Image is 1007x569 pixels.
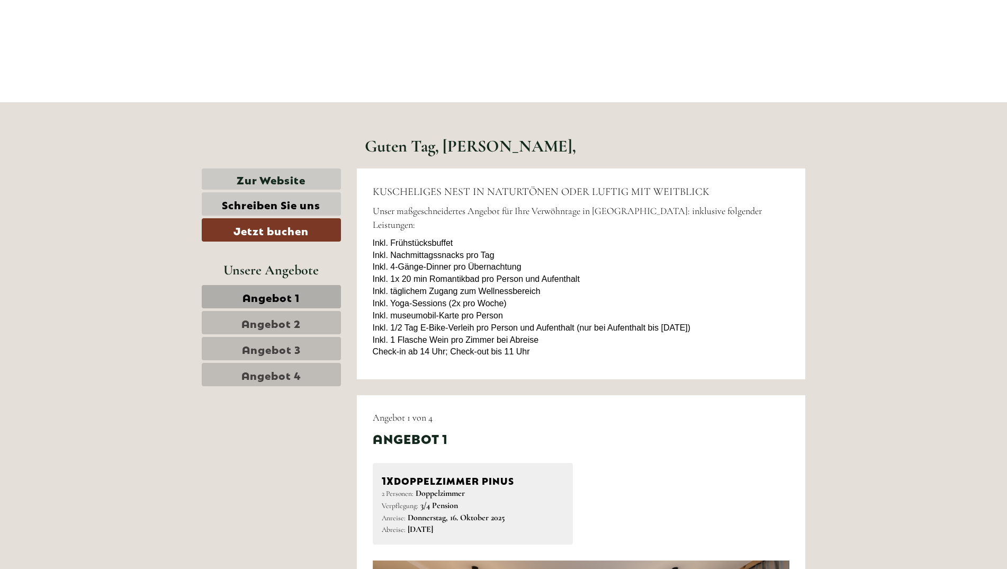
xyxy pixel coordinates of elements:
button: Senden [343,274,417,298]
b: Doppelzimmer [416,488,465,499]
a: Schreiben Sie uns [202,192,341,216]
span: Angebot 4 [241,367,301,382]
small: 2 Personen: [382,489,413,498]
span: KUSCHELIGES NEST IN NATURTÖNEN ODER LUFTIG MIT WEITBLICK [373,185,709,198]
div: Freitag [185,8,232,26]
a: Jetzt buchen [202,218,341,242]
b: Donnerstag, 16. Oktober 2025 [408,512,505,523]
div: Unsere Angebote [202,260,341,280]
b: [DATE] [408,524,433,535]
span: Angebot 3 [242,341,301,356]
div: [GEOGRAPHIC_DATA] [16,31,150,39]
small: Verpflegung: [382,501,418,510]
small: Abreise: [382,525,406,534]
div: Guten Tag, wie können wir Ihnen helfen? [8,29,156,61]
small: Anreise: [382,513,406,522]
div: Doppelzimmer PINUS [382,472,564,487]
h1: Guten Tag, [PERSON_NAME], [365,137,576,155]
span: Angebot 2 [241,315,301,330]
b: 3/4 Pension [420,500,458,511]
span: Angebot 1 von 4 [373,412,433,423]
div: Angebot 1 [373,429,448,447]
small: 09:02 [16,51,150,59]
a: Zur Website [202,168,341,190]
span: Unser maßgeschneidertes Angebot für Ihre Verwöhntage in [GEOGRAPHIC_DATA]: inklusive folgender Le... [373,205,762,230]
b: 1x [382,472,394,487]
span: Angebot 1 [242,289,300,304]
span: Inkl. Frühstücksbuffet Inkl. Nachmittagssnacks pro Tag Inkl. 4-Gänge-Dinner pro Übernachtung Inkl... [373,238,691,357]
